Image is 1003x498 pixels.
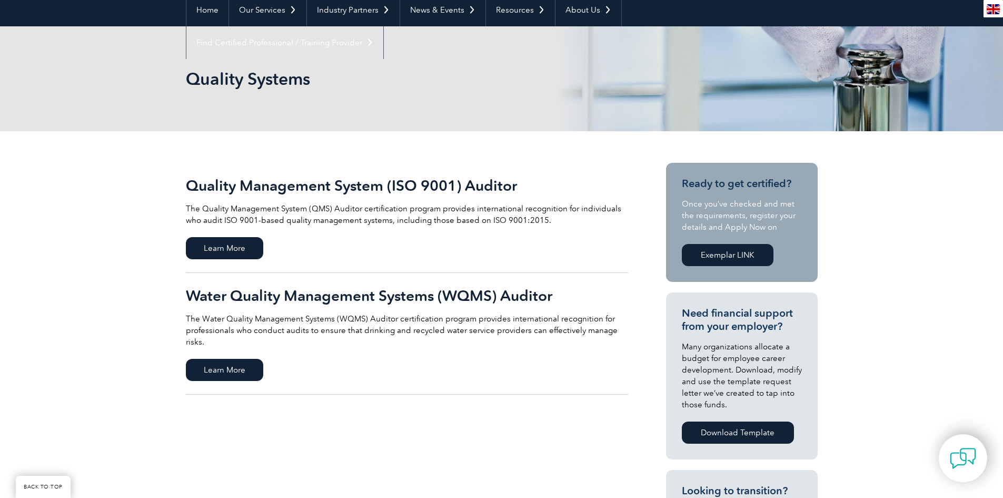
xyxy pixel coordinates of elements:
[186,69,590,89] h1: Quality Systems
[186,313,628,348] p: The Water Quality Management Systems (WQMS) Auditor certification program provides international ...
[186,287,628,304] h2: Water Quality Management Systems (WQMS) Auditor
[186,237,263,259] span: Learn More
[987,4,1000,14] img: en
[950,445,976,472] img: contact-chat.png
[16,476,71,498] a: BACK TO TOP
[186,26,383,59] a: Find Certified Professional / Training Provider
[186,163,628,273] a: Quality Management System (ISO 9001) Auditor The Quality Management System (QMS) Auditor certific...
[186,359,263,381] span: Learn More
[682,341,802,411] p: Many organizations allocate a budget for employee career development. Download, modify and use th...
[682,422,794,444] a: Download Template
[186,273,628,395] a: Water Quality Management Systems (WQMS) Auditor The Water Quality Management Systems (WQMS) Audit...
[186,177,628,194] h2: Quality Management System (ISO 9001) Auditor
[682,198,802,233] p: Once you’ve checked and met the requirements, register your details and Apply Now on
[186,203,628,226] p: The Quality Management System (QMS) Auditor certification program provides international recognit...
[682,307,802,333] h3: Need financial support from your employer?
[682,484,802,497] h3: Looking to transition?
[682,244,773,266] a: Exemplar LINK
[682,177,802,190] h3: Ready to get certified?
